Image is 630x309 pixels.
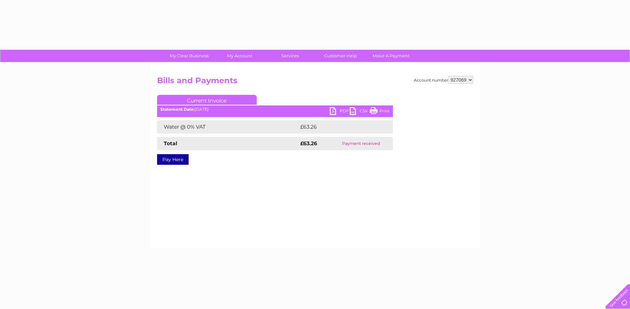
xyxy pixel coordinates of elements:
[157,120,299,134] td: Water @ 0% VAT
[370,107,390,117] a: Print
[160,107,195,112] b: Statement Date:
[157,107,393,112] div: [DATE]
[330,107,350,117] a: PDF
[414,76,473,84] div: Account number
[157,76,473,89] h2: Bills and Payments
[350,107,370,117] a: CSV
[162,50,217,62] a: My Clear Business
[313,50,368,62] a: Customer Help
[157,154,189,165] a: Pay Here
[300,140,317,147] strong: £63.26
[364,50,418,62] a: Make A Payment
[212,50,267,62] a: My Account
[329,137,393,150] td: Payment received
[164,140,177,147] strong: Total
[299,120,379,134] td: £63.26
[263,50,317,62] a: Services
[157,95,257,105] a: Current Invoice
